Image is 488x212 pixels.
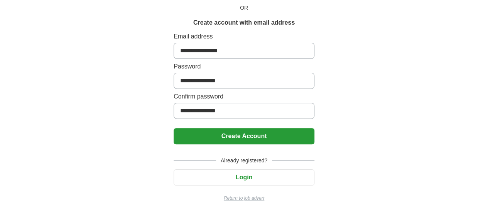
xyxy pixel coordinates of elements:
[174,62,314,71] label: Password
[174,32,314,41] label: Email address
[174,169,314,185] button: Login
[174,92,314,101] label: Confirm password
[174,195,314,202] a: Return to job advert
[216,157,272,165] span: Already registered?
[174,174,314,180] a: Login
[235,4,253,12] span: OR
[174,128,314,144] button: Create Account
[193,18,295,27] h1: Create account with email address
